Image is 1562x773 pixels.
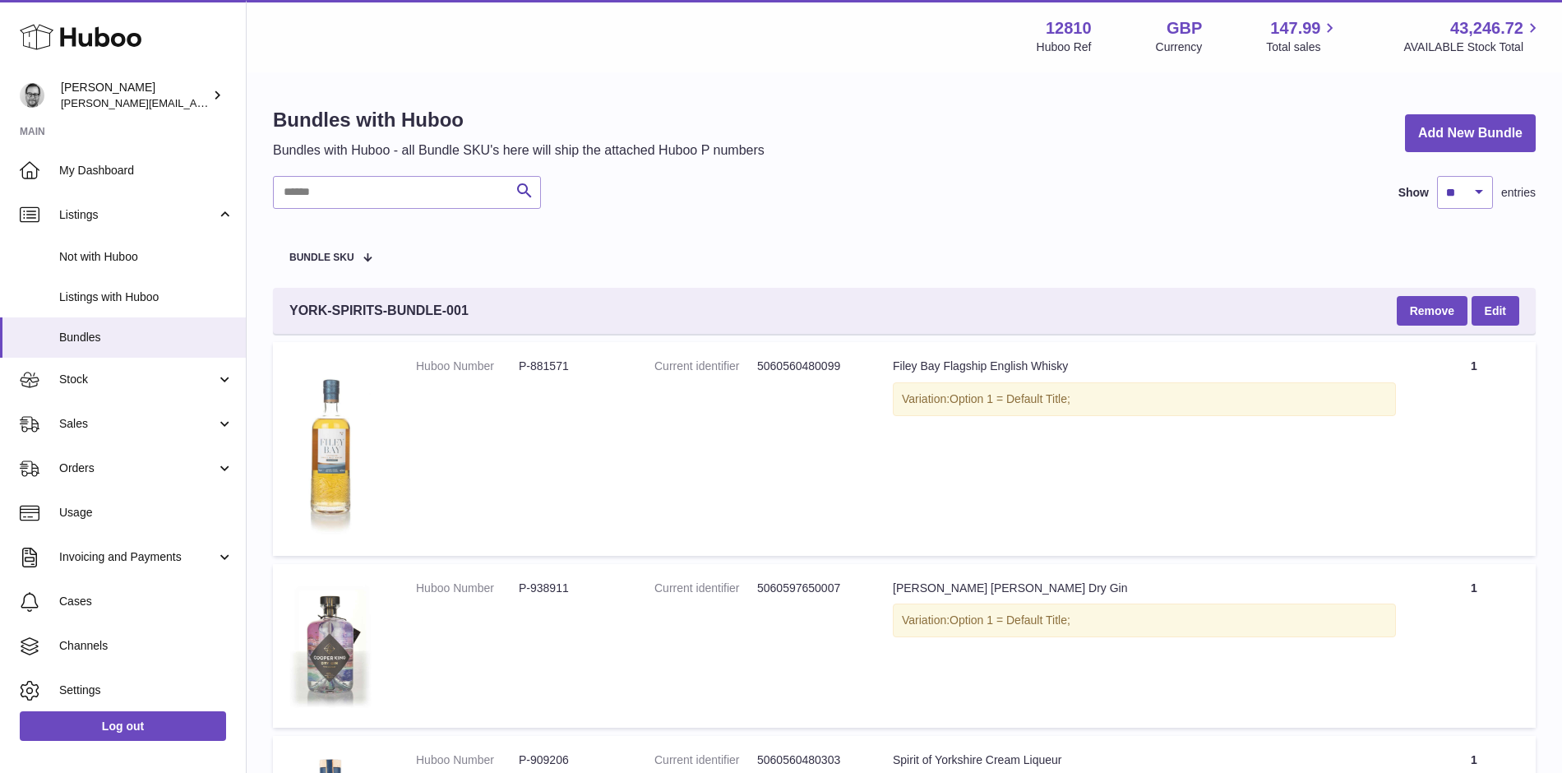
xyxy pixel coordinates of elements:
[519,752,622,768] dd: P-909206
[950,392,1070,405] span: Option 1 = Default Title;
[1403,39,1542,55] span: AVAILABLE Stock Total
[1156,39,1203,55] div: Currency
[289,581,372,708] img: Cooper King Dry Gin
[519,581,622,596] dd: P-938911
[1412,342,1536,556] td: 1
[273,107,765,133] h1: Bundles with Huboo
[1266,39,1339,55] span: Total sales
[289,359,372,535] img: Filey Bay Flagship English Whisky
[20,83,44,108] img: alex@digidistiller.com
[1501,185,1536,201] span: entries
[416,581,519,596] dt: Huboo Number
[950,613,1070,627] span: Option 1 = Default Title;
[1403,17,1542,55] a: 43,246.72 AVAILABLE Stock Total
[654,752,757,768] dt: Current identifier
[757,359,860,374] dd: 5060560480099
[519,359,622,374] dd: P-881571
[1037,39,1092,55] div: Huboo Ref
[893,581,1396,596] div: [PERSON_NAME] [PERSON_NAME] Dry Gin
[893,752,1396,768] div: Spirit of Yorkshire Cream Liqueur
[59,461,216,476] span: Orders
[1398,185,1429,201] label: Show
[289,302,469,320] span: YORK-SPIRITS-BUNDLE-001
[416,752,519,768] dt: Huboo Number
[59,163,233,178] span: My Dashboard
[59,638,233,654] span: Channels
[59,505,233,521] span: Usage
[893,359,1396,374] div: Filey Bay Flagship English Whisky
[59,289,233,305] span: Listings with Huboo
[1405,114,1536,153] a: Add New Bundle
[757,752,860,768] dd: 5060560480303
[59,594,233,609] span: Cases
[59,683,233,698] span: Settings
[59,249,233,265] span: Not with Huboo
[1472,296,1519,326] a: Edit
[59,549,216,565] span: Invoicing and Payments
[59,330,233,345] span: Bundles
[757,581,860,596] dd: 5060597650007
[893,382,1396,416] div: Variation:
[416,359,519,374] dt: Huboo Number
[20,711,226,741] a: Log out
[1266,17,1339,55] a: 147.99 Total sales
[654,581,757,596] dt: Current identifier
[1450,17,1523,39] span: 43,246.72
[59,416,216,432] span: Sales
[1167,17,1202,39] strong: GBP
[1046,17,1092,39] strong: 12810
[1270,17,1320,39] span: 147.99
[1412,564,1536,729] td: 1
[893,604,1396,637] div: Variation:
[1397,296,1467,326] button: Remove
[61,96,330,109] span: [PERSON_NAME][EMAIL_ADDRESS][DOMAIN_NAME]
[59,372,216,387] span: Stock
[654,359,757,374] dt: Current identifier
[59,207,216,223] span: Listings
[273,141,765,160] p: Bundles with Huboo - all Bundle SKU's here will ship the attached Huboo P numbers
[61,80,209,111] div: [PERSON_NAME]
[289,252,354,263] span: Bundle SKU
